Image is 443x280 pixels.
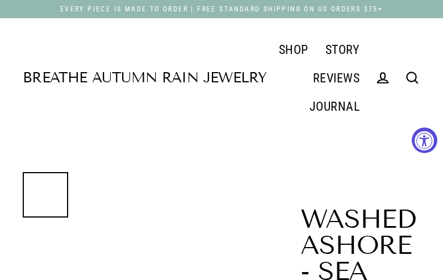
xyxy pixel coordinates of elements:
[301,92,368,120] a: JOURNAL
[304,64,368,92] a: REVIEWS
[270,35,317,64] a: SHOP
[266,35,368,120] div: Primary
[317,35,368,64] a: STORY
[412,127,437,153] button: Accessibility Widget, click to open
[23,71,266,85] a: Breathe Autumn Rain Jewelry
